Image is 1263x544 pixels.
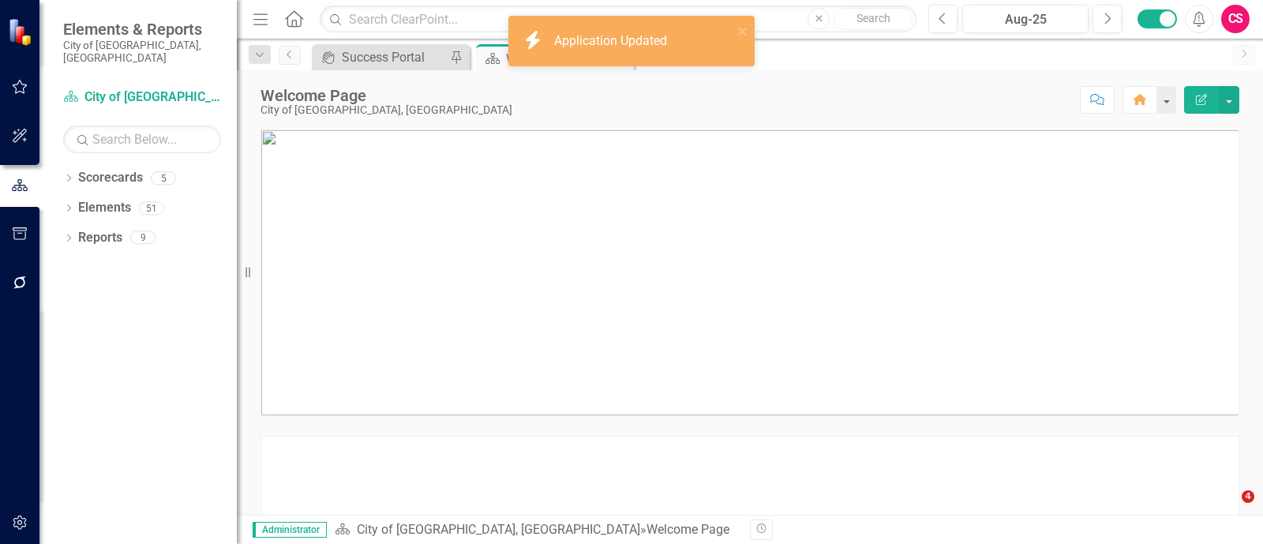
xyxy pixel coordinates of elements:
[320,6,916,33] input: Search ClearPoint...
[253,522,327,538] span: Administrator
[1221,5,1250,33] button: CS
[151,171,176,185] div: 5
[260,104,512,116] div: City of [GEOGRAPHIC_DATA], [GEOGRAPHIC_DATA]
[554,32,671,51] div: Application Updated
[78,199,131,217] a: Elements
[968,10,1083,29] div: Aug-25
[130,231,156,245] div: 9
[737,22,748,40] button: close
[962,5,1089,33] button: Aug-25
[63,39,221,65] small: City of [GEOGRAPHIC_DATA], [GEOGRAPHIC_DATA]
[63,20,221,39] span: Elements & Reports
[1242,490,1254,503] span: 4
[78,169,143,187] a: Scorecards
[78,229,122,247] a: Reports
[357,522,640,537] a: City of [GEOGRAPHIC_DATA], [GEOGRAPHIC_DATA]
[646,522,729,537] div: Welcome Page
[8,17,36,45] img: ClearPoint Strategy
[342,47,446,67] div: Success Portal
[260,87,512,104] div: Welcome Page
[63,126,221,153] input: Search Below...
[834,8,913,30] button: Search
[139,201,164,215] div: 51
[261,130,1239,415] img: mceclip0.png
[63,88,221,107] a: City of [GEOGRAPHIC_DATA], [GEOGRAPHIC_DATA]
[316,47,446,67] a: Success Portal
[1209,490,1247,528] iframe: Intercom live chat
[335,521,738,539] div: »
[856,12,890,24] span: Search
